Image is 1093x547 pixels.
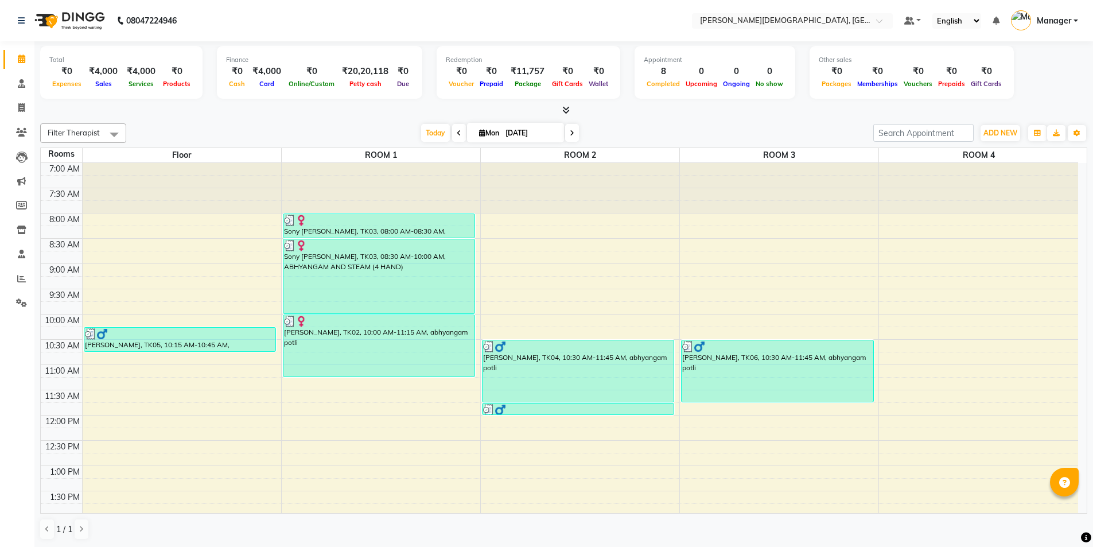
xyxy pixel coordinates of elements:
[819,80,854,88] span: Packages
[446,80,477,88] span: Voucher
[968,80,1005,88] span: Gift Cards
[126,5,177,37] b: 08047224946
[248,65,286,78] div: ₹4,000
[226,65,248,78] div: ₹0
[347,80,384,88] span: Petty cash
[873,124,974,142] input: Search Appointment
[1011,10,1031,30] img: Manager
[286,65,337,78] div: ₹0
[48,491,82,503] div: 1:30 PM
[42,390,82,402] div: 11:30 AM
[421,124,450,142] span: Today
[1045,501,1082,536] iframe: chat widget
[549,65,586,78] div: ₹0
[47,289,82,301] div: 9:30 AM
[49,80,84,88] span: Expenses
[753,65,786,78] div: 0
[483,404,674,414] div: [PERSON_NAME], TK04, 11:45 AM-12:00 PM, MATRA VASTI
[1037,15,1071,27] span: Manager
[283,315,475,377] div: [PERSON_NAME], TK02, 10:00 AM-11:15 AM, abhyangam potli
[586,80,611,88] span: Wallet
[682,340,873,402] div: [PERSON_NAME], TK06, 10:30 AM-11:45 AM, abhyangam potli
[42,340,82,352] div: 10:30 AM
[337,65,393,78] div: ₹20,20,118
[854,65,901,78] div: ₹0
[43,416,82,428] div: 12:00 PM
[122,65,160,78] div: ₹4,000
[901,65,935,78] div: ₹0
[226,55,413,65] div: Finance
[477,80,506,88] span: Prepaid
[446,65,477,78] div: ₹0
[819,55,1005,65] div: Other sales
[47,163,82,175] div: 7:00 AM
[394,80,412,88] span: Due
[901,80,935,88] span: Vouchers
[47,214,82,226] div: 8:00 AM
[84,328,276,351] div: [PERSON_NAME], TK05, 10:15 AM-10:45 AM, CONSULTATION
[283,239,475,313] div: Sony [PERSON_NAME], TK03, 08:30 AM-10:00 AM, ABHYANGAM AND STEAM (4 HAND)
[49,65,84,78] div: ₹0
[483,340,674,402] div: [PERSON_NAME], TK04, 10:30 AM-11:45 AM, abhyangam potli
[256,80,277,88] span: Card
[720,80,753,88] span: Ongoing
[720,65,753,78] div: 0
[983,129,1017,137] span: ADD NEW
[43,441,82,453] div: 12:30 PM
[160,65,193,78] div: ₹0
[42,365,82,377] div: 11:00 AM
[935,80,968,88] span: Prepaids
[683,80,720,88] span: Upcoming
[286,80,337,88] span: Online/Custom
[586,65,611,78] div: ₹0
[48,128,100,137] span: Filter Therapist
[481,148,679,162] span: ROOM 2
[126,80,157,88] span: Services
[644,55,786,65] div: Appointment
[512,80,544,88] span: Package
[160,80,193,88] span: Products
[92,80,115,88] span: Sales
[879,148,1078,162] span: ROOM 4
[56,523,72,536] span: 1 / 1
[549,80,586,88] span: Gift Cards
[506,65,549,78] div: ₹11,757
[283,214,475,238] div: Sony [PERSON_NAME], TK03, 08:00 AM-08:30 AM, [PERSON_NAME]
[48,466,82,478] div: 1:00 PM
[47,188,82,200] div: 7:30 AM
[819,65,854,78] div: ₹0
[477,65,506,78] div: ₹0
[854,80,901,88] span: Memberships
[981,125,1020,141] button: ADD NEW
[49,55,193,65] div: Total
[968,65,1005,78] div: ₹0
[476,129,502,137] span: Mon
[502,125,559,142] input: 2025-09-01
[935,65,968,78] div: ₹0
[446,55,611,65] div: Redemption
[84,65,122,78] div: ₹4,000
[282,148,480,162] span: ROOM 1
[644,65,683,78] div: 8
[393,65,413,78] div: ₹0
[226,80,248,88] span: Cash
[753,80,786,88] span: No show
[41,148,82,160] div: Rooms
[47,264,82,276] div: 9:00 AM
[680,148,878,162] span: ROOM 3
[644,80,683,88] span: Completed
[683,65,720,78] div: 0
[42,315,82,327] div: 10:00 AM
[29,5,108,37] img: logo
[83,148,281,162] span: Floor
[47,239,82,251] div: 8:30 AM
